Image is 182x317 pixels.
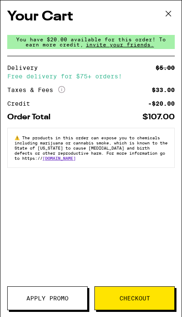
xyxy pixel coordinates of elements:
[7,113,56,121] div: Order Total
[6,6,70,14] span: Hi. Need any help?
[142,113,175,121] div: $107.00
[119,295,150,301] span: Checkout
[148,101,175,107] div: -$20.00
[7,65,43,71] div: Delivery
[83,42,156,47] span: invite your friends.
[16,37,166,47] span: You have $20.00 available for this order! To earn more credit,
[7,35,175,49] div: You have $20.00 available for this order! To earn more credit,invite your friends.
[43,156,76,161] a: [DOMAIN_NAME]
[152,87,175,93] div: $33.00
[7,86,65,94] div: Taxes & Fees
[7,73,175,79] div: Free delivery for $75+ orders!
[14,135,22,140] span: ⚠️
[7,7,175,26] h2: Your Cart
[7,101,35,107] div: Credit
[94,286,175,310] button: Checkout
[156,65,175,71] div: $5.00
[7,286,88,310] button: Apply Promo
[14,135,168,161] span: The products in this order can expose you to chemicals including marijuana or cannabis smoke, whi...
[26,295,68,301] span: Apply Promo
